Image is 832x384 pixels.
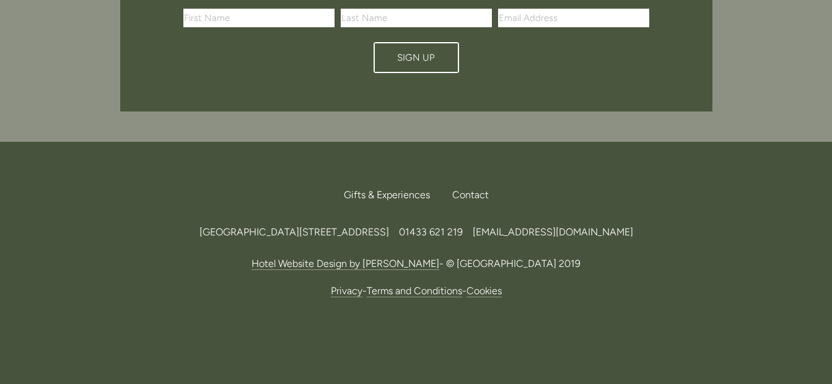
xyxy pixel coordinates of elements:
span: Gifts & Experiences [344,189,430,201]
div: Contact [442,181,489,209]
span: 01433 621 219 [399,226,463,238]
input: First Name [183,9,335,27]
a: Cookies [466,285,502,297]
a: Hotel Website Design by [PERSON_NAME] [252,258,439,270]
a: Privacy [331,285,362,297]
p: - © [GEOGRAPHIC_DATA] 2019 [120,255,712,272]
span: [GEOGRAPHIC_DATA][STREET_ADDRESS] [199,226,389,238]
input: Email Address [498,9,649,27]
p: - - [120,282,712,299]
a: Gifts & Experiences [344,181,440,209]
input: Last Name [341,9,492,27]
a: Terms and Conditions [367,285,462,297]
button: Sign Up [374,42,459,73]
a: [EMAIL_ADDRESS][DOMAIN_NAME] [473,226,633,238]
span: Sign Up [397,52,435,63]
